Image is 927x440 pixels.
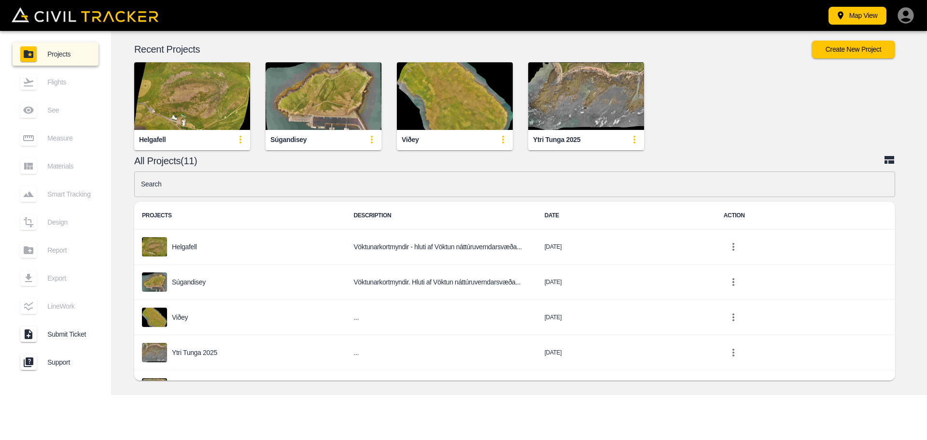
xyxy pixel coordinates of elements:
h6: Vöktunarkortmyndir - hluti af Vöktun náttúruverndarsvæða [353,241,529,253]
div: Helgafell [139,135,166,144]
td: [DATE] [537,229,716,265]
p: Recent Projects [134,45,812,53]
button: update-card-details [231,130,250,149]
div: Ytri Tunga 2025 [533,135,580,144]
a: Support [13,351,98,374]
span: Projects [47,50,91,58]
h6: ... [353,312,529,324]
p: All Projects(11) [134,157,884,165]
img: Helgafell [134,62,250,130]
td: [DATE] [537,335,716,370]
img: Ytri Tunga 2025 [528,62,644,130]
h6: ... [353,347,529,359]
button: update-card-details [493,130,513,149]
span: Submit Ticket [47,330,91,338]
p: Helgafell [172,243,197,251]
h6: Vöktunarkortmyndir. Hluti af Vöktun náttúruverndarsvæða [353,276,529,288]
img: project-image [142,378,167,397]
th: DATE [537,202,716,229]
button: Create New Project [812,41,895,58]
p: Ytri Tunga 2025 [172,349,217,356]
td: [DATE] [537,370,716,406]
button: update-card-details [625,130,644,149]
th: ACTION [716,202,895,229]
p: Súgandisey [172,278,206,286]
div: Viðey [402,135,419,144]
th: PROJECTS [134,202,346,229]
td: [DATE] [537,300,716,335]
img: project-image [142,343,167,362]
a: Submit Ticket [13,323,98,346]
th: DESCRIPTION [346,202,536,229]
img: project-image [142,272,167,292]
a: Projects [13,43,98,66]
button: Map View [829,7,886,25]
img: project-image [142,308,167,327]
p: Viðey [172,313,188,321]
td: [DATE] [537,265,716,300]
img: Viðey [397,62,513,130]
span: Support [47,358,91,366]
img: Civil Tracker [12,7,158,22]
img: Súgandisey [266,62,381,130]
div: Súgandisey [270,135,307,144]
button: update-card-details [362,130,381,149]
img: project-image [142,237,167,256]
